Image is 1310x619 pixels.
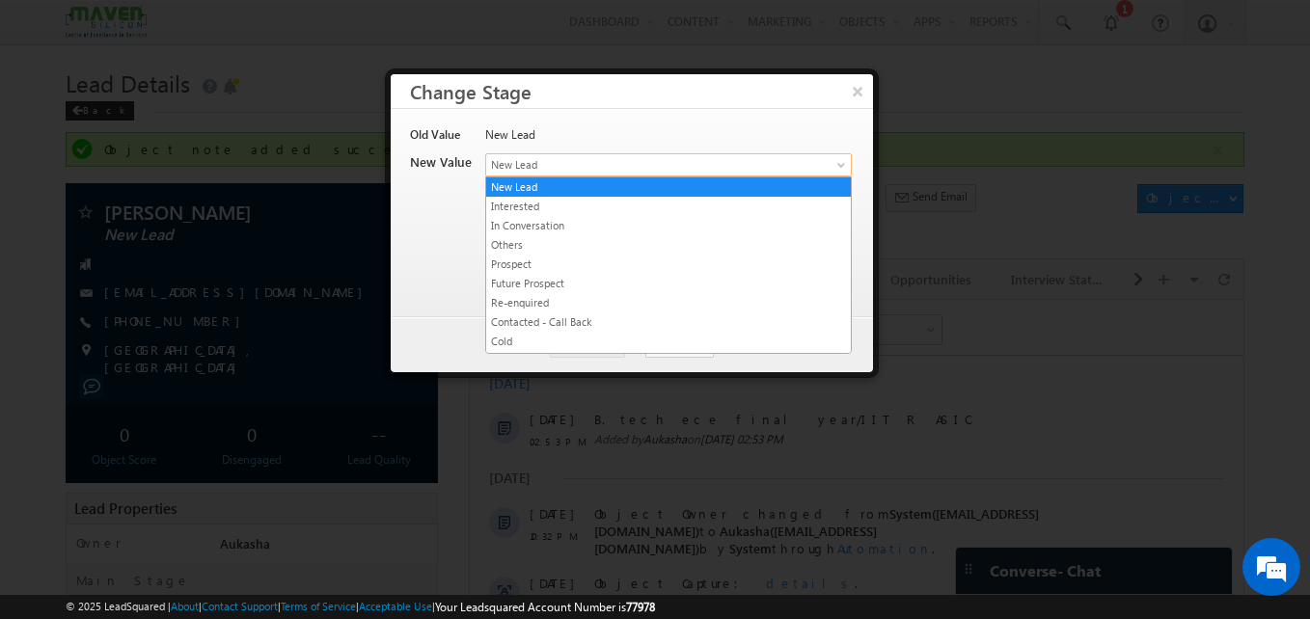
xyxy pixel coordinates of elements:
a: Portal Link Shared [486,352,851,369]
span: 77978 [626,600,655,614]
div: [DATE] [19,75,82,93]
span: New Lead [486,156,787,174]
button: × [842,74,873,108]
div: [DATE] [19,170,82,187]
a: Contact Support [202,600,278,612]
span: 10:29 PM [60,297,118,314]
span: 02:53 PM [60,133,118,150]
div: Sales Activity,Program,Email Bounced,Email Link Clicked,Email Marked Spam & 72 more.. [96,15,241,44]
span: Object Owner changed from to by through . [124,205,569,256]
span: 10:32 PM [60,228,118,245]
a: Prospect [486,256,851,273]
span: © 2025 LeadSquared | | | | | [66,598,655,616]
span: Aukasha [174,132,217,147]
a: Interested [486,198,851,215]
span: System([EMAIL_ADDRESS][DOMAIN_NAME]) [124,205,569,239]
a: Re-enquired [486,294,851,311]
span: Automation [368,240,462,256]
div: New Value [410,153,474,180]
span: [DATE] [60,111,103,128]
a: About [171,600,199,612]
em: Start Chat [262,481,350,507]
a: Cold [486,333,851,350]
a: New Lead [486,178,851,196]
a: Terms of Service [281,600,356,612]
img: d_60004797649_company_0_60004797649 [33,101,81,126]
div: New Lead [485,126,850,153]
a: Future Prospect [486,275,851,292]
span: [DATE] [60,205,103,223]
a: Contacted - Call Back [486,313,851,331]
span: [DATE] 02:53 PM [231,132,314,147]
span: System [259,240,302,256]
a: In Conversation [486,217,851,234]
h3: Change Stage [410,74,873,108]
a: Others [486,236,851,254]
div: 77 Selected [101,21,156,39]
span: Aukasha([EMAIL_ADDRESS][DOMAIN_NAME]) [124,223,407,256]
div: Old Value [410,126,474,153]
span: Added by on [124,131,691,148]
span: Activity Type [19,14,86,43]
textarea: Type your message and hit 'Enter' [25,178,352,465]
span: Object Capture: [124,275,281,291]
span: Your Leadsquared Account Number is [435,600,655,614]
div: All Time [332,21,370,39]
div: Minimize live chat window [316,10,363,56]
div: Chat with us now [100,101,324,126]
div: . [124,275,691,292]
span: B. tech ece final year/IIT R ASIC [124,111,691,128]
a: Acceptable Use [359,600,432,612]
span: Time [290,14,316,43]
a: New Lead [485,153,852,176]
span: [DATE] [60,275,103,292]
span: details [296,275,385,291]
ul: New Lead [485,176,852,354]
